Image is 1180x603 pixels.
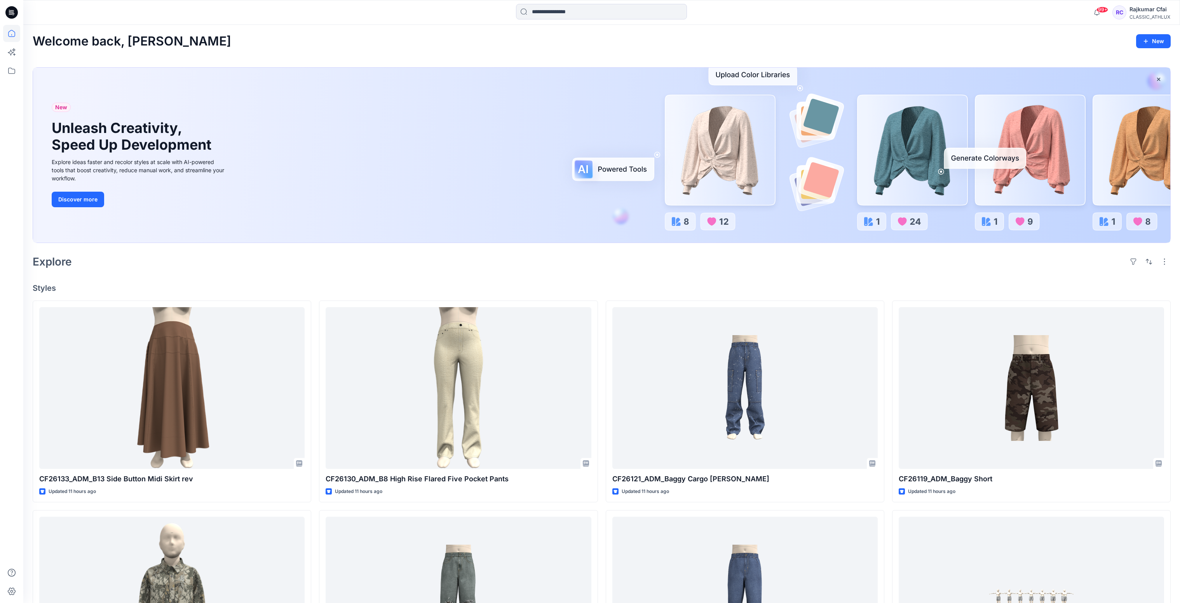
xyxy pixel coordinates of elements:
[39,474,305,484] p: CF26133_ADM_B13 Side Button Midi Skirt rev
[1129,14,1170,20] div: CLASSIC_ATHLUX
[899,474,1164,484] p: CF26119_ADM_Baggy Short
[39,307,305,469] a: CF26133_ADM_B13 Side Button Midi Skirt rev
[52,192,227,207] a: Discover more
[33,255,72,268] h2: Explore
[612,307,878,469] a: CF26121_ADM_Baggy Cargo Jean
[908,488,955,496] p: Updated 11 hours ago
[899,307,1164,469] a: CF26119_ADM_Baggy Short
[326,474,591,484] p: CF26130_ADM_B8 High Rise Flared Five Pocket Pants
[1129,5,1170,14] div: Rajkumar Cfai
[52,120,215,153] h1: Unleash Creativity, Speed Up Development
[49,488,96,496] p: Updated 11 hours ago
[326,307,591,469] a: CF26130_ADM_B8 High Rise Flared Five Pocket Pants
[1136,34,1171,48] button: New
[52,192,104,207] button: Discover more
[33,34,231,49] h2: Welcome back, [PERSON_NAME]
[622,488,669,496] p: Updated 11 hours ago
[335,488,382,496] p: Updated 11 hours ago
[55,103,67,112] span: New
[612,474,878,484] p: CF26121_ADM_Baggy Cargo [PERSON_NAME]
[1112,5,1126,19] div: RC
[52,158,227,182] div: Explore ideas faster and recolor styles at scale with AI-powered tools that boost creativity, red...
[1096,7,1108,13] span: 99+
[33,283,1171,293] h4: Styles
